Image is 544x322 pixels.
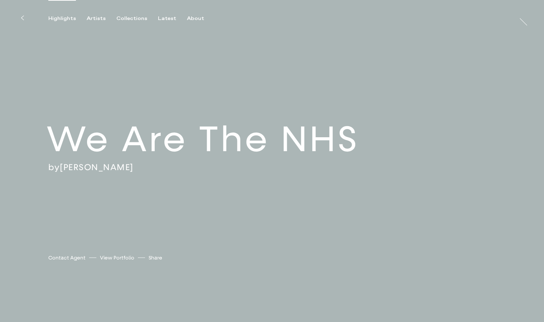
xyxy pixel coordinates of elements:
div: Artists [87,15,106,22]
button: Highlights [48,15,87,22]
a: View Portfolio [100,254,134,262]
a: Contact Agent [48,254,86,262]
a: [PERSON_NAME] [60,162,134,173]
h2: We Are The NHS [46,117,408,162]
button: Collections [116,15,158,22]
button: Artists [87,15,116,22]
div: Highlights [48,15,76,22]
span: by [48,162,60,173]
div: About [187,15,204,22]
div: Collections [116,15,147,22]
button: About [187,15,215,22]
button: Share [149,253,162,263]
div: Latest [158,15,176,22]
button: Latest [158,15,187,22]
